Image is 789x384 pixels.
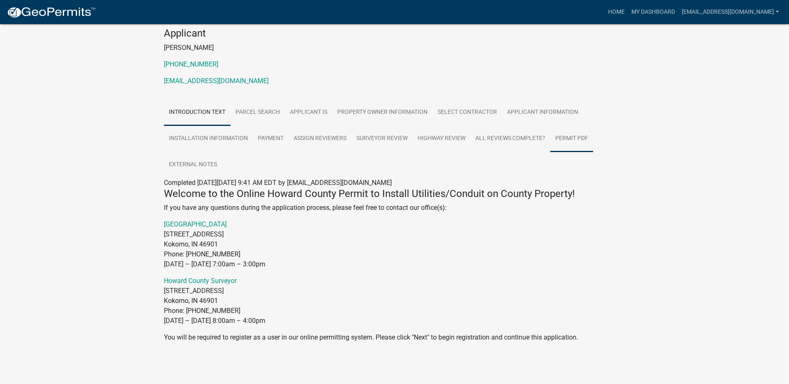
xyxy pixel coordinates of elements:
[628,4,678,20] a: My Dashboard
[164,60,218,68] a: [PHONE_NUMBER]
[164,332,626,342] p: You will be required to register as a user in our online permitting system. Please click "Next" t...
[678,4,782,20] a: [EMAIL_ADDRESS][DOMAIN_NAME]
[164,219,626,269] p: [STREET_ADDRESS] Kokomo, IN 46901 Phone: [PHONE_NUMBER] [DATE] – [DATE] 7:00am – 3:00pm
[230,99,285,126] a: Parcel Search
[550,126,593,152] a: Permit PDF
[164,77,269,85] a: [EMAIL_ADDRESS][DOMAIN_NAME]
[502,99,583,126] a: Applicant Information
[164,276,626,326] p: [STREET_ADDRESS] Kokomo, IN 46901 Phone: [PHONE_NUMBER] [DATE] – [DATE] 8:00am – 4:00pm
[164,220,227,228] a: [GEOGRAPHIC_DATA]
[253,126,289,152] a: Payment
[285,99,332,126] a: Applicant Is
[164,126,253,152] a: Installation Information
[351,126,413,152] a: Surveyor Review
[164,203,626,213] p: If you have any questions during the application process, please feel free to contact our office(s):
[289,126,351,152] a: Assign Reviewers
[332,99,433,126] a: Property Owner Information
[164,277,237,285] a: Howard County Surveyor
[164,43,626,53] p: [PERSON_NAME]
[164,99,230,126] a: Introduction Text
[470,126,550,152] a: All Reviews Complete?
[164,27,626,39] h4: Applicant
[433,99,502,126] a: Select contractor
[413,126,470,152] a: Highway Review
[164,152,222,178] a: External Notes
[605,4,628,20] a: Home
[164,179,392,187] span: Completed [DATE][DATE] 9:41 AM EDT by [EMAIL_ADDRESS][DOMAIN_NAME]
[164,188,626,200] h4: Welcome to the Online Howard County Permit to Install Utilities/Conduit on County Property!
